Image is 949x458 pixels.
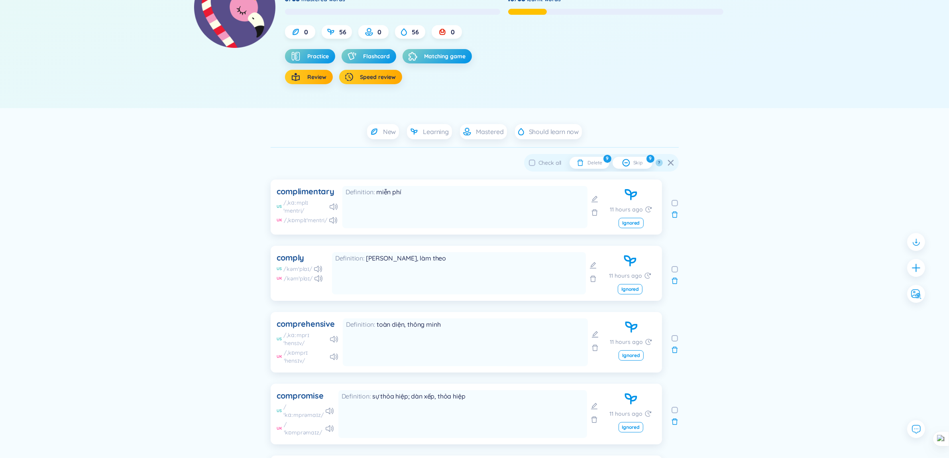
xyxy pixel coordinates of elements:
span: 11 hours ago [610,338,643,346]
div: UK [277,426,283,431]
div: compromise [277,390,324,401]
span: miễn phí [376,188,401,196]
span: Mastered [476,127,504,136]
span: Should learn now [529,127,579,136]
div: UK [277,217,283,223]
div: US [277,204,282,209]
button: Matching game [403,49,472,63]
span: Speed review [360,73,396,81]
div: complimentary [277,186,334,197]
span: 0 [451,28,455,36]
span: 11 hours ago [610,205,643,214]
div: /kəmˈplaɪ/ [284,265,313,273]
div: /kəmˈplaɪ/ [284,274,313,282]
span: toàn diện, thông minh [377,320,441,328]
div: Delete [587,160,602,166]
span: 0 [305,28,308,36]
div: /ˈkɒmprəmaɪz/ [284,420,324,436]
span: Practice [308,52,329,60]
span: Definition [346,188,376,196]
span: Definition [335,254,366,262]
span: Flashcard [363,52,390,60]
button: Skip [613,157,652,169]
button: ? [656,159,663,166]
span: Definition [346,320,377,328]
span: Check all [538,159,562,166]
div: /ˌkɑːmplɪˈmentri/ [284,199,328,215]
span: Learning [423,127,449,136]
div: Skip [633,160,643,166]
div: UK [277,354,283,359]
div: /ˌkɒmplɪˈmentri/ [284,216,328,224]
div: /ˌkɒmprɪˈhensɪv/ [284,349,328,365]
div: UK [277,276,283,281]
button: Speed review [339,70,402,84]
span: 0 [378,28,382,36]
span: New [383,127,396,136]
button: Flashcard [342,49,396,63]
button: Ignored [619,218,643,228]
button: Ignored [619,350,643,361]
div: US [277,408,282,414]
span: 11 hours ago [609,271,642,280]
span: plus [911,263,921,273]
div: /ˈkɑːmprəmaɪz/ [284,403,324,419]
button: Ignored [618,284,642,294]
span: 56 [340,28,347,36]
span: sự thỏa hiệp; dàn xếp, thỏa hiệp [372,392,466,400]
div: /ˌkɑːmprɪˈhensɪv/ [284,331,328,347]
div: comprehensive [277,318,335,330]
span: Matching game [424,52,466,60]
button: Practice [285,49,335,63]
div: comply [277,252,305,263]
span: Definition [342,392,372,400]
button: Delete [570,157,609,169]
span: 56 [412,28,419,36]
span: Review [308,73,327,81]
div: US [277,336,282,342]
button: Ignored [619,422,643,432]
span: 11 hours ago [609,409,642,418]
button: Review [285,70,333,84]
div: US [277,266,282,272]
span: [PERSON_NAME], làm theo [366,254,446,262]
